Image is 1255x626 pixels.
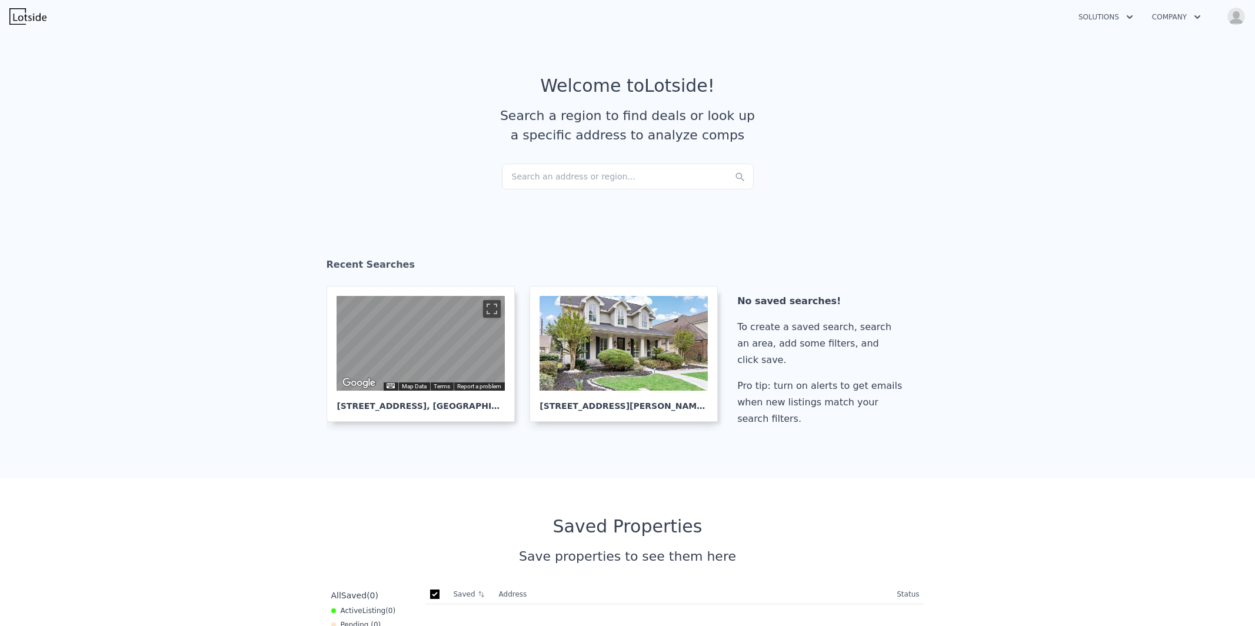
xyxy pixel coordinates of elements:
button: Solutions [1069,6,1143,28]
div: Save properties to see them here [327,547,929,566]
div: All ( 0 ) [331,590,378,601]
img: avatar [1227,7,1246,26]
a: Map [STREET_ADDRESS], [GEOGRAPHIC_DATA] [327,286,524,422]
div: Welcome to Lotside ! [540,75,715,96]
div: Search an address or region... [502,164,754,189]
a: [STREET_ADDRESS][PERSON_NAME], Beaumont [530,286,727,422]
th: Address [494,585,893,604]
div: Street View [337,296,505,391]
span: Saved [341,591,367,600]
div: No saved searches! [737,293,907,309]
a: Terms [434,383,450,389]
a: Report a problem [457,383,501,389]
button: Map Data [402,382,427,391]
img: Google [339,375,378,391]
div: To create a saved search, search an area, add some filters, and click save. [737,319,907,368]
span: Active ( 0 ) [341,606,396,615]
div: Recent Searches [327,248,929,286]
th: Status [892,585,924,604]
div: Pro tip: turn on alerts to get emails when new listings match your search filters. [737,378,907,427]
img: Lotside [9,8,46,25]
div: Map [337,296,505,391]
button: Company [1143,6,1210,28]
a: Open this area in Google Maps (opens a new window) [339,375,378,391]
th: Saved [449,585,494,604]
div: Search a region to find deals or look up a specific address to analyze comps [496,106,760,145]
button: Toggle fullscreen view [483,300,501,318]
div: [STREET_ADDRESS] , [GEOGRAPHIC_DATA] [337,391,505,412]
span: Listing [362,607,386,615]
div: Saved Properties [327,516,929,537]
button: Keyboard shortcuts [387,383,395,388]
div: [STREET_ADDRESS][PERSON_NAME] , Beaumont [540,391,708,412]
